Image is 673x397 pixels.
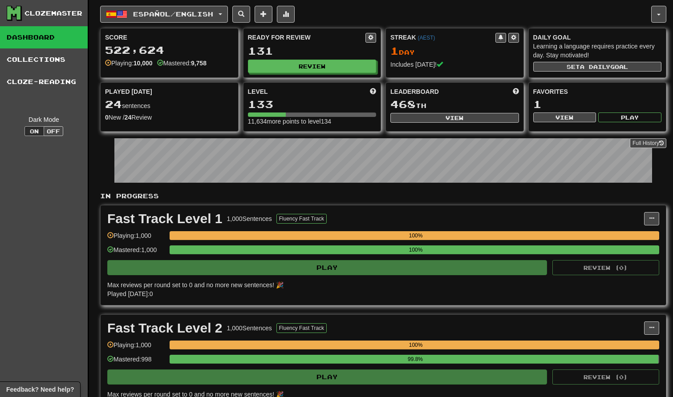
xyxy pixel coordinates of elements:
[107,355,165,369] div: Mastered: 998
[513,87,519,96] span: This week in points, UTC
[107,321,223,335] div: Fast Track Level 2
[248,117,377,126] div: 11,634 more points to level 134
[105,113,234,122] div: New / Review
[172,245,659,254] div: 100%
[172,341,659,349] div: 100%
[133,10,213,18] span: Español / English
[370,87,376,96] span: Score more points to level up
[100,192,666,201] p: In Progress
[533,33,662,42] div: Daily Goal
[276,214,327,224] button: Fluency Fast Track
[390,33,495,42] div: Streak
[107,245,165,260] div: Mastered: 1,000
[418,35,435,41] a: (AEST)
[598,112,661,122] button: Play
[255,6,272,23] button: Add sentence to collection
[105,99,234,110] div: sentences
[248,33,366,42] div: Ready for Review
[533,87,662,96] div: Favorites
[107,260,547,275] button: Play
[248,60,377,73] button: Review
[172,231,659,240] div: 100%
[390,99,519,110] div: th
[630,138,666,148] a: Full History
[390,98,416,110] span: 468
[24,126,44,136] button: On
[248,45,377,56] div: 131
[552,260,659,275] button: Review (0)
[580,64,610,70] span: a daily
[390,113,519,123] button: View
[105,59,153,68] div: Playing:
[552,369,659,385] button: Review (0)
[390,87,439,96] span: Leaderboard
[107,231,165,246] div: Playing: 1,000
[191,60,207,67] strong: 9,758
[533,42,662,60] div: Learning a language requires practice every day. Stay motivated!
[390,45,519,57] div: Day
[105,33,234,42] div: Score
[7,115,81,124] div: Dark Mode
[533,62,662,72] button: Seta dailygoal
[232,6,250,23] button: Search sentences
[105,87,152,96] span: Played [DATE]
[172,355,658,364] div: 99.8%
[227,324,272,333] div: 1,000 Sentences
[277,6,295,23] button: More stats
[390,60,519,69] div: Includes [DATE]!
[134,60,153,67] strong: 10,000
[6,385,74,394] span: Open feedback widget
[107,212,223,225] div: Fast Track Level 1
[100,6,228,23] button: Español/English
[248,99,377,110] div: 133
[390,44,399,57] span: 1
[107,341,165,355] div: Playing: 1,000
[125,114,132,121] strong: 24
[44,126,63,136] button: Off
[107,290,153,297] span: Played [DATE]: 0
[276,323,327,333] button: Fluency Fast Track
[105,44,234,56] div: 522,624
[105,114,109,121] strong: 0
[227,214,272,223] div: 1,000 Sentences
[24,9,82,18] div: Clozemaster
[105,98,122,110] span: 24
[533,99,662,110] div: 1
[533,112,596,122] button: View
[107,369,547,385] button: Play
[107,281,654,289] div: Max reviews per round set to 0 and no more new sentences! 🎉
[157,59,207,68] div: Mastered:
[248,87,268,96] span: Level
